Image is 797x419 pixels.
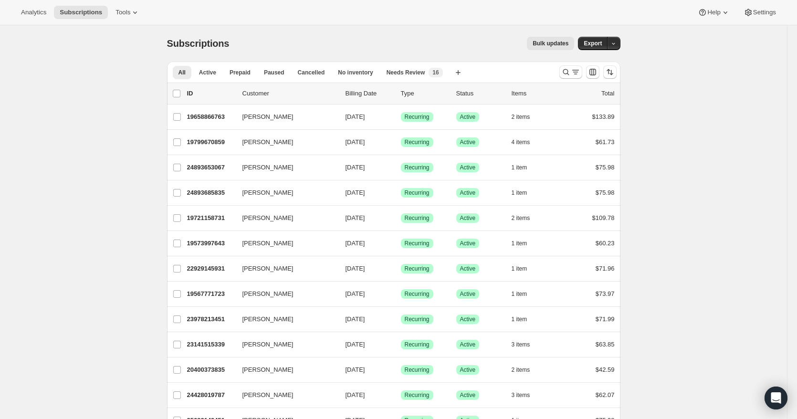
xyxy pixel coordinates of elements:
p: Total [601,89,614,98]
button: [PERSON_NAME] [237,135,332,150]
span: 4 items [512,138,530,146]
span: Export [584,40,602,47]
button: Analytics [15,6,52,19]
span: $75.98 [596,164,615,171]
button: [PERSON_NAME] [237,160,332,175]
span: $75.98 [596,189,615,196]
span: Recurring [405,366,430,374]
span: Active [460,214,476,222]
span: 2 items [512,366,530,374]
span: 1 item [512,189,527,197]
span: Active [460,265,476,272]
div: 24893685835[PERSON_NAME][DATE]SuccessRecurringSuccessActive1 item$75.98 [187,186,615,199]
button: 3 items [512,338,541,351]
span: $71.96 [596,265,615,272]
button: Sort the results [603,65,617,79]
div: 19721158731[PERSON_NAME][DATE]SuccessRecurringSuccessActive2 items$109.78 [187,211,615,225]
span: Active [460,189,476,197]
span: Subscriptions [167,38,230,49]
button: 2 items [512,110,541,124]
button: Help [692,6,735,19]
p: 19721158731 [187,213,235,223]
button: Bulk updates [527,37,574,50]
p: 24893653067 [187,163,235,172]
span: All [178,69,186,76]
div: Type [401,89,449,98]
p: 20400373835 [187,365,235,375]
span: [PERSON_NAME] [242,340,294,349]
div: Open Intercom Messenger [765,387,787,409]
button: Search and filter results [559,65,582,79]
p: 19658866763 [187,112,235,122]
button: 3 items [512,388,541,402]
span: Active [460,290,476,298]
span: Help [707,9,720,16]
p: 24893685835 [187,188,235,198]
button: [PERSON_NAME] [237,312,332,327]
span: [PERSON_NAME] [242,188,294,198]
span: [DATE] [346,164,365,171]
span: [PERSON_NAME] [242,390,294,400]
p: ID [187,89,235,98]
div: 19799670859[PERSON_NAME][DATE]SuccessRecurringSuccessActive4 items$61.73 [187,136,615,149]
span: [PERSON_NAME] [242,264,294,273]
button: 2 items [512,363,541,377]
span: $63.85 [596,341,615,348]
span: 3 items [512,391,530,399]
span: Recurring [405,113,430,121]
span: Paused [264,69,284,76]
span: [PERSON_NAME] [242,365,294,375]
span: Bulk updates [533,40,568,47]
button: Create new view [451,66,466,79]
button: Tools [110,6,146,19]
span: 2 items [512,113,530,121]
p: 23141515339 [187,340,235,349]
p: 19567771723 [187,289,235,299]
span: Active [460,138,476,146]
span: 1 item [512,290,527,298]
span: Needs Review [387,69,425,76]
span: [DATE] [346,214,365,221]
span: Cancelled [298,69,325,76]
span: 1 item [512,240,527,247]
div: 23141515339[PERSON_NAME][DATE]SuccessRecurringSuccessActive3 items$63.85 [187,338,615,351]
span: [PERSON_NAME] [242,289,294,299]
span: [DATE] [346,240,365,247]
span: Recurring [405,290,430,298]
span: [PERSON_NAME] [242,314,294,324]
span: $133.89 [592,113,615,120]
div: 24428019787[PERSON_NAME][DATE]SuccessRecurringSuccessActive3 items$62.07 [187,388,615,402]
button: [PERSON_NAME] [237,362,332,377]
button: 1 item [512,237,538,250]
span: Recurring [405,164,430,171]
div: 20400373835[PERSON_NAME][DATE]SuccessRecurringSuccessActive2 items$42.59 [187,363,615,377]
button: [PERSON_NAME] [237,286,332,302]
span: Active [460,113,476,121]
p: Billing Date [346,89,393,98]
span: $62.07 [596,391,615,398]
button: Export [578,37,608,50]
div: IDCustomerBilling DateTypeStatusItemsTotal [187,89,615,98]
p: 24428019787 [187,390,235,400]
div: Items [512,89,559,98]
p: 23978213451 [187,314,235,324]
div: 19658866763[PERSON_NAME][DATE]SuccessRecurringSuccessActive2 items$133.89 [187,110,615,124]
span: Recurring [405,138,430,146]
span: 1 item [512,265,527,272]
span: [DATE] [346,391,365,398]
div: 22929145931[PERSON_NAME][DATE]SuccessRecurringSuccessActive1 item$71.96 [187,262,615,275]
p: 22929145931 [187,264,235,273]
span: $42.59 [596,366,615,373]
span: [PERSON_NAME] [242,137,294,147]
div: 19567771723[PERSON_NAME][DATE]SuccessRecurringSuccessActive1 item$73.97 [187,287,615,301]
span: 1 item [512,164,527,171]
div: 24893653067[PERSON_NAME][DATE]SuccessRecurringSuccessActive1 item$75.98 [187,161,615,174]
span: $61.73 [596,138,615,146]
span: Active [460,366,476,374]
span: 16 [432,69,439,76]
span: $109.78 [592,214,615,221]
span: [PERSON_NAME] [242,163,294,172]
span: [PERSON_NAME] [242,239,294,248]
button: [PERSON_NAME] [237,210,332,226]
button: Subscriptions [54,6,108,19]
